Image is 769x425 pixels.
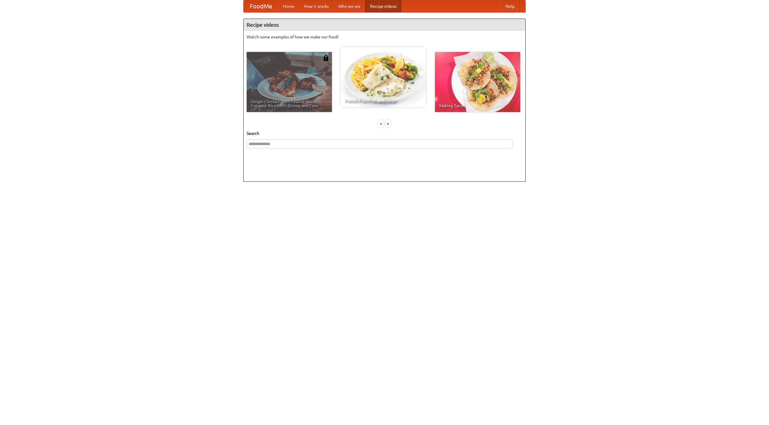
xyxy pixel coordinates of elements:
a: Making Tacos [435,52,520,112]
p: Watch some examples of how we make our food! [247,34,522,40]
div: « [378,120,384,127]
span: French Fries Fish and Chips [345,99,422,103]
h4: Recipe videos [244,19,525,31]
a: Help [501,0,519,12]
h5: Search [247,130,522,136]
img: 483408.png [323,55,329,61]
span: Making Tacos [439,104,516,108]
div: » [385,120,391,127]
a: Recipe videos [365,0,401,12]
a: French Fries Fish and Chips [341,47,426,107]
a: Who we are [333,0,365,12]
a: How it works [299,0,333,12]
a: FoodMe [244,0,278,12]
a: Home [278,0,299,12]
